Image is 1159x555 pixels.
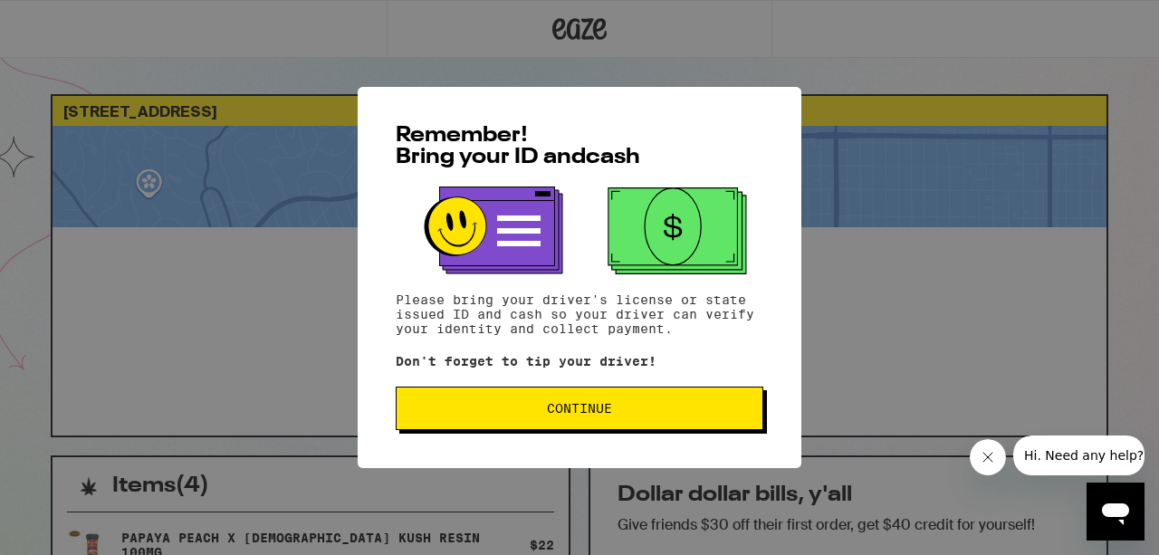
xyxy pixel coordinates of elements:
[396,354,763,368] p: Don't forget to tip your driver!
[970,439,1006,475] iframe: Close message
[396,125,640,168] span: Remember! Bring your ID and cash
[547,402,612,415] span: Continue
[396,387,763,430] button: Continue
[1013,435,1145,475] iframe: Message from company
[1087,483,1145,541] iframe: Button to launch messaging window
[396,292,763,336] p: Please bring your driver's license or state issued ID and cash so your driver can verify your ide...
